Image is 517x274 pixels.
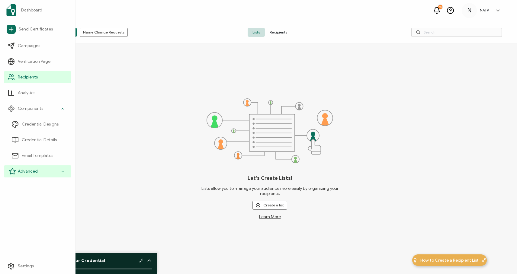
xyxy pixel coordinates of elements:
[18,90,35,96] span: Analytics
[18,59,50,65] span: Verification Page
[18,168,38,174] span: Advanced
[18,106,43,112] span: Components
[8,150,71,162] a: Email Templates
[21,7,42,13] span: Dashboard
[248,175,292,181] h1: Let’s Create Lists!
[4,260,71,272] a: Settings
[18,263,34,269] span: Settings
[411,28,502,37] input: Search
[8,118,71,130] a: Credential Designs
[192,186,348,196] span: Lists allow you to manage your audience more easily by organizing your recipients.
[4,40,71,52] a: Campaigns
[80,28,128,37] button: Name Change Requests
[438,5,442,9] div: 13
[4,56,71,68] a: Verification Page
[420,257,479,263] span: How to Create a Recipient List
[18,74,38,80] span: Recipients
[256,203,284,208] span: Create a list
[265,28,292,37] span: Recipients
[8,134,71,146] a: Credential Details
[22,121,59,127] span: Credential Designs
[6,4,16,16] img: sertifier-logomark-colored.svg
[467,6,472,15] span: N
[22,153,53,159] span: Email Templates
[207,98,333,163] img: lists.svg
[18,43,40,49] span: Campaigns
[480,8,489,12] h5: NATP
[4,2,71,19] a: Dashboard
[4,87,71,99] a: Analytics
[252,201,287,210] button: Create a list
[482,258,486,263] img: minimize-icon.svg
[4,22,71,36] a: Send Certificates
[259,214,281,219] a: Learn More
[19,26,53,32] span: Send Certificates
[248,28,265,37] span: Lists
[4,71,71,83] a: Recipients
[83,30,124,34] span: Name Change Requests
[22,137,57,143] span: Credential Details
